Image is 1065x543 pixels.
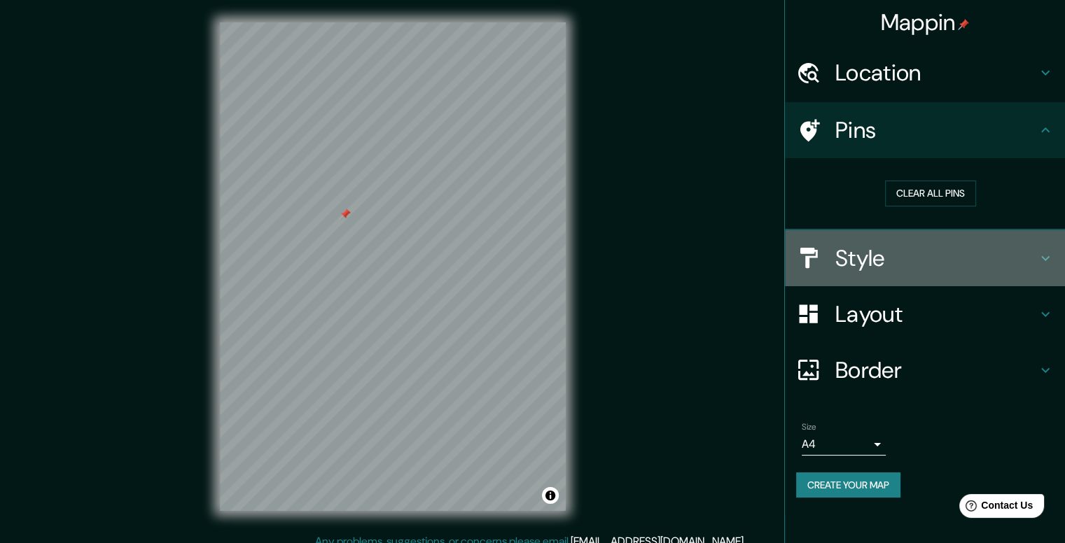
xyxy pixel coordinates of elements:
[958,19,969,30] img: pin-icon.png
[785,342,1065,398] div: Border
[785,230,1065,286] div: Style
[835,59,1037,87] h4: Location
[542,487,559,504] button: Toggle attribution
[881,8,970,36] h4: Mappin
[835,356,1037,384] h4: Border
[796,472,900,498] button: Create your map
[220,22,566,511] canvas: Map
[785,286,1065,342] div: Layout
[785,45,1065,101] div: Location
[835,116,1037,144] h4: Pins
[940,488,1050,528] iframe: Help widget launcher
[885,181,976,206] button: Clear all pins
[835,244,1037,272] h4: Style
[802,433,886,456] div: A4
[785,102,1065,158] div: Pins
[835,300,1037,328] h4: Layout
[802,421,816,432] label: Size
